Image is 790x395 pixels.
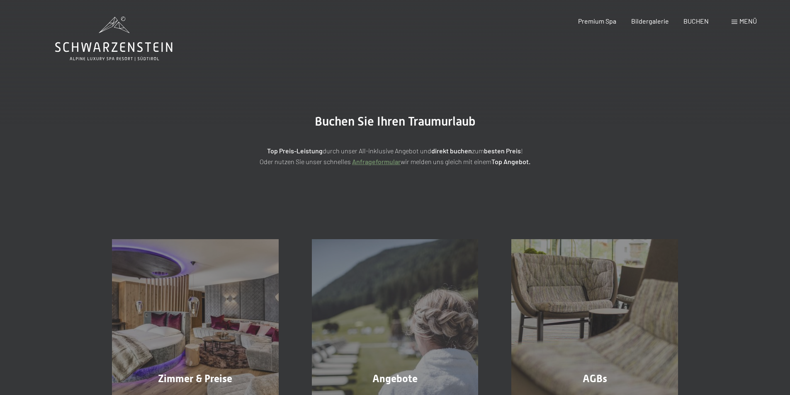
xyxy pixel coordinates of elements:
[352,158,401,165] a: Anfrageformular
[578,17,616,25] a: Premium Spa
[631,17,669,25] a: Bildergalerie
[431,147,472,155] strong: direkt buchen
[372,373,418,385] span: Angebote
[188,145,603,167] p: durch unser All-inklusive Angebot und zum ! Oder nutzen Sie unser schnelles wir melden uns gleich...
[158,373,232,385] span: Zimmer & Preise
[583,373,607,385] span: AGBs
[491,158,530,165] strong: Top Angebot.
[683,17,709,25] a: BUCHEN
[267,147,323,155] strong: Top Preis-Leistung
[739,17,757,25] span: Menü
[484,147,521,155] strong: besten Preis
[315,114,476,128] span: Buchen Sie Ihren Traumurlaub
